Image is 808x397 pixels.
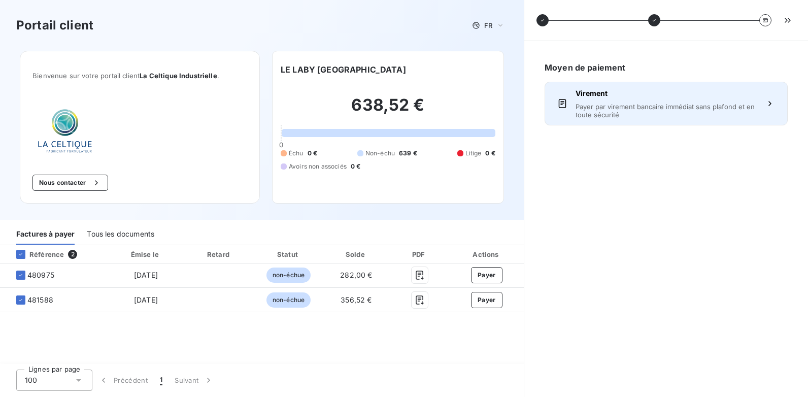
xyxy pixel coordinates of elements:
[340,271,372,279] span: 282,00 €
[308,149,317,158] span: 0 €
[27,295,53,305] span: 481588
[279,141,283,149] span: 0
[68,250,77,259] span: 2
[32,175,108,191] button: Nous contacter
[266,268,311,283] span: non-échue
[32,104,97,158] img: Company logo
[471,292,502,308] button: Payer
[27,270,54,280] span: 480975
[576,88,757,98] span: Virement
[289,149,304,158] span: Échu
[110,249,182,259] div: Émise le
[32,72,247,80] span: Bienvenue sur votre portail client .
[399,149,417,158] span: 639 €
[325,249,388,259] div: Solde
[25,375,37,385] span: 100
[281,95,495,125] h2: 638,52 €
[92,370,154,391] button: Précédent
[256,249,321,259] div: Statut
[452,249,522,259] div: Actions
[16,223,75,245] div: Factures à payer
[154,370,169,391] button: 1
[471,267,502,283] button: Payer
[351,162,360,171] span: 0 €
[169,370,220,391] button: Suivant
[485,149,495,158] span: 0 €
[160,375,162,385] span: 1
[281,63,406,76] h6: LE LABY [GEOGRAPHIC_DATA]
[186,249,252,259] div: Retard
[266,292,311,308] span: non-échue
[8,250,64,259] div: Référence
[140,72,217,80] span: La Celtique Industrielle
[134,271,158,279] span: [DATE]
[545,61,788,74] h6: Moyen de paiement
[87,223,154,245] div: Tous les documents
[289,162,347,171] span: Avoirs non associés
[576,103,757,119] span: Payer par virement bancaire immédiat sans plafond et en toute sécurité
[465,149,482,158] span: Litige
[365,149,395,158] span: Non-échu
[341,295,372,304] span: 356,52 €
[484,21,492,29] span: FR
[134,295,158,304] span: [DATE]
[392,249,448,259] div: PDF
[16,16,93,35] h3: Portail client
